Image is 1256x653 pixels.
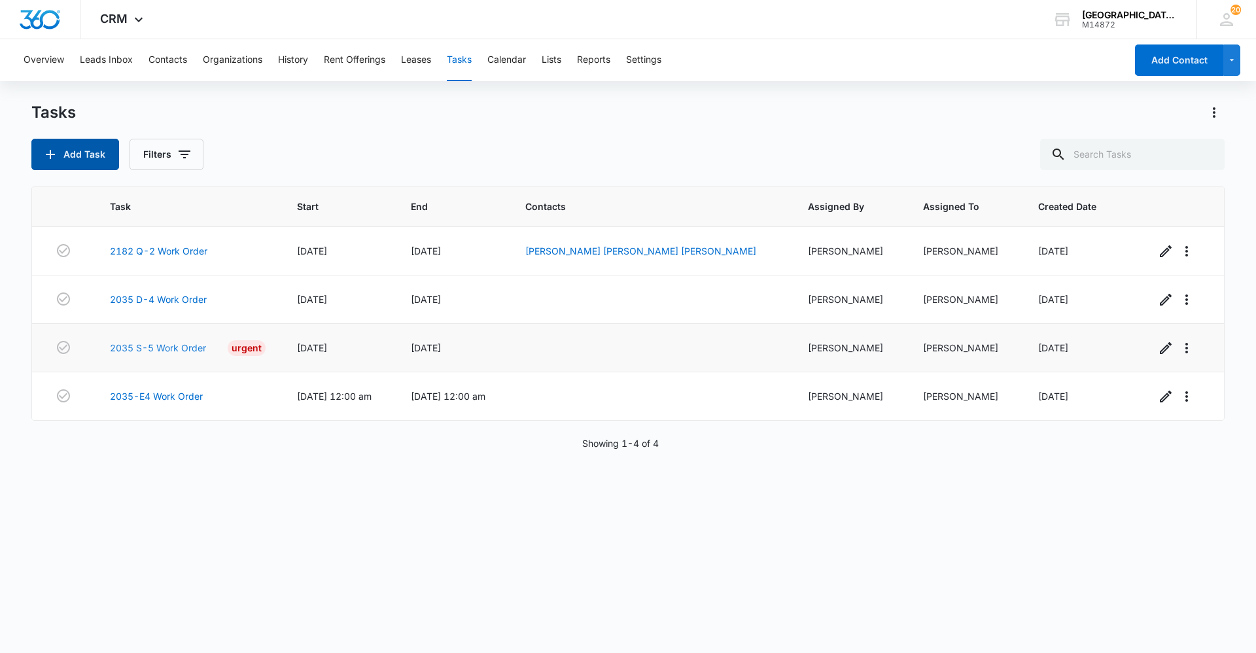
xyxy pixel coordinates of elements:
div: [PERSON_NAME] [923,341,1007,355]
div: account name [1082,10,1177,20]
span: [DATE] [1038,245,1068,256]
div: Urgent [228,340,266,356]
div: [PERSON_NAME] [808,389,892,403]
a: 2035 D-4 Work Order [110,292,207,306]
button: Leads Inbox [80,39,133,81]
button: Leases [401,39,431,81]
div: [PERSON_NAME] [923,244,1007,258]
span: Created Date [1038,200,1105,213]
button: Actions [1204,102,1225,123]
div: [PERSON_NAME] [923,389,1007,403]
span: Contacts [525,200,758,213]
span: [DATE] [411,342,441,353]
span: [DATE] [297,342,327,353]
input: Search Tasks [1040,139,1225,170]
span: [DATE] [297,294,327,305]
div: notifications count [1230,5,1241,15]
span: [DATE] [411,245,441,256]
button: Add Contact [1135,44,1223,76]
div: [PERSON_NAME] [808,244,892,258]
span: Task [110,200,247,213]
div: account id [1082,20,1177,29]
span: [DATE] [1038,294,1068,305]
div: [PERSON_NAME] [808,292,892,306]
div: [PERSON_NAME] [808,341,892,355]
a: 2182 Q-2 Work Order [110,244,207,258]
button: Organizations [203,39,262,81]
span: CRM [100,12,128,26]
button: Filters [130,139,203,170]
button: Settings [626,39,661,81]
span: [DATE] [1038,391,1068,402]
button: Rent Offerings [324,39,385,81]
button: Calendar [487,39,526,81]
span: [DATE] 12:00 am [411,391,485,402]
div: [PERSON_NAME] [923,292,1007,306]
p: Showing 1-4 of 4 [582,436,659,450]
span: [DATE] [297,245,327,256]
a: 2035 S-5 Work Order [110,341,206,355]
span: Start [297,200,361,213]
span: [DATE] [1038,342,1068,353]
button: History [278,39,308,81]
a: [PERSON_NAME] [PERSON_NAME] [PERSON_NAME] [525,245,756,256]
button: Add Task [31,139,119,170]
button: Reports [577,39,610,81]
span: [DATE] [411,294,441,305]
a: 2035-E4 Work Order [110,389,203,403]
span: Assigned To [923,200,988,213]
span: Assigned By [808,200,873,213]
span: 20 [1230,5,1241,15]
span: [DATE] 12:00 am [297,391,372,402]
button: Lists [542,39,561,81]
h1: Tasks [31,103,76,122]
button: Contacts [148,39,187,81]
span: End [411,200,475,213]
button: Tasks [447,39,472,81]
button: Overview [24,39,64,81]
